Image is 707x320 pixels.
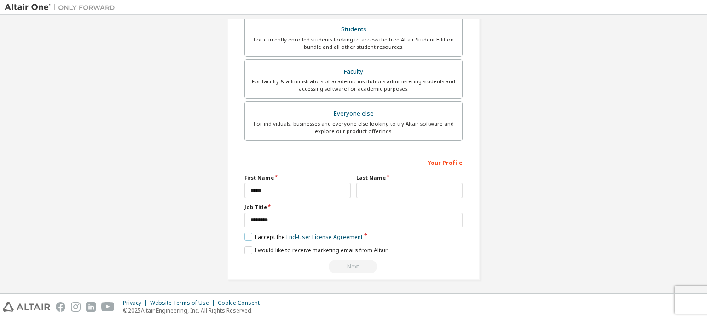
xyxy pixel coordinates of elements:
[250,23,457,36] div: Students
[250,78,457,93] div: For faculty & administrators of academic institutions administering students and accessing softwa...
[101,302,115,312] img: youtube.svg
[218,299,265,307] div: Cookie Consent
[250,65,457,78] div: Faculty
[86,302,96,312] img: linkedin.svg
[250,120,457,135] div: For individuals, businesses and everyone else looking to try Altair software and explore our prod...
[123,307,265,314] p: © 2025 Altair Engineering, Inc. All Rights Reserved.
[71,302,81,312] img: instagram.svg
[286,233,363,241] a: End-User License Agreement
[250,36,457,51] div: For currently enrolled students looking to access the free Altair Student Edition bundle and all ...
[244,246,388,254] label: I would like to receive marketing emails from Altair
[150,299,218,307] div: Website Terms of Use
[244,233,363,241] label: I accept the
[244,155,463,169] div: Your Profile
[250,107,457,120] div: Everyone else
[244,174,351,181] label: First Name
[244,260,463,273] div: Read and acccept EULA to continue
[5,3,120,12] img: Altair One
[3,302,50,312] img: altair_logo.svg
[356,174,463,181] label: Last Name
[244,204,463,211] label: Job Title
[123,299,150,307] div: Privacy
[56,302,65,312] img: facebook.svg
